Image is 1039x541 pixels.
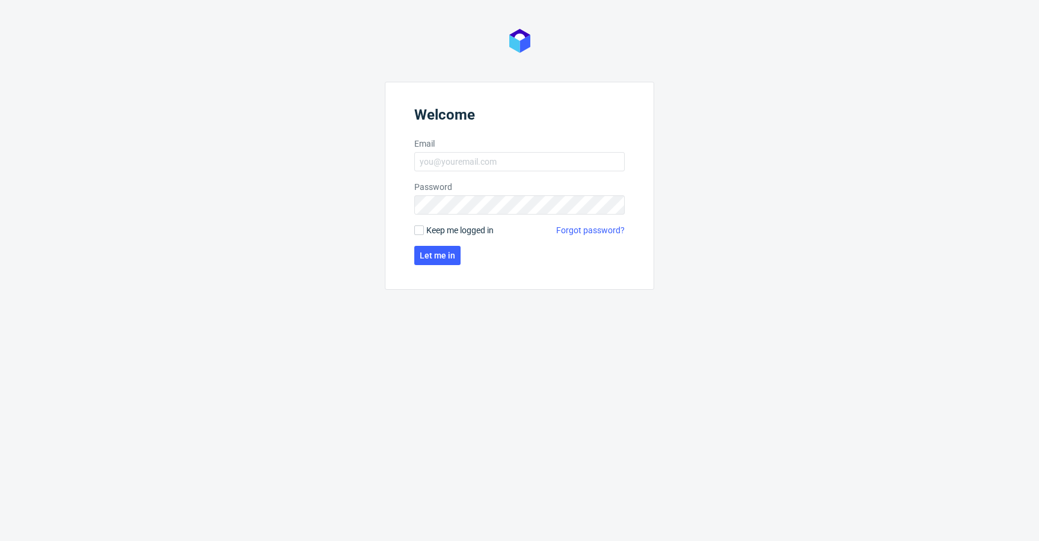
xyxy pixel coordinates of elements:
[414,152,625,171] input: you@youremail.com
[414,138,625,150] label: Email
[414,106,625,128] header: Welcome
[420,251,455,260] span: Let me in
[414,246,461,265] button: Let me in
[426,224,494,236] span: Keep me logged in
[414,181,625,193] label: Password
[556,224,625,236] a: Forgot password?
